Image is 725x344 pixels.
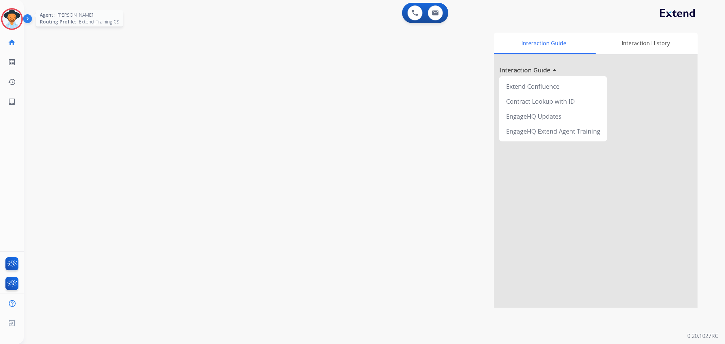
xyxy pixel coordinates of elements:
span: Extend_Training CS [79,18,119,25]
span: [PERSON_NAME] [57,12,93,18]
img: avatar [2,10,21,29]
div: Interaction Guide [494,33,594,54]
div: Contract Lookup with ID [502,94,604,109]
mat-icon: home [8,38,16,47]
p: 0.20.1027RC [687,332,718,340]
div: Extend Confluence [502,79,604,94]
div: EngageHQ Updates [502,109,604,124]
div: EngageHQ Extend Agent Training [502,124,604,139]
span: Routing Profile: [40,18,76,25]
mat-icon: history [8,78,16,86]
mat-icon: list_alt [8,58,16,66]
div: Interaction History [594,33,698,54]
span: Agent: [40,12,55,18]
mat-icon: inbox [8,98,16,106]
